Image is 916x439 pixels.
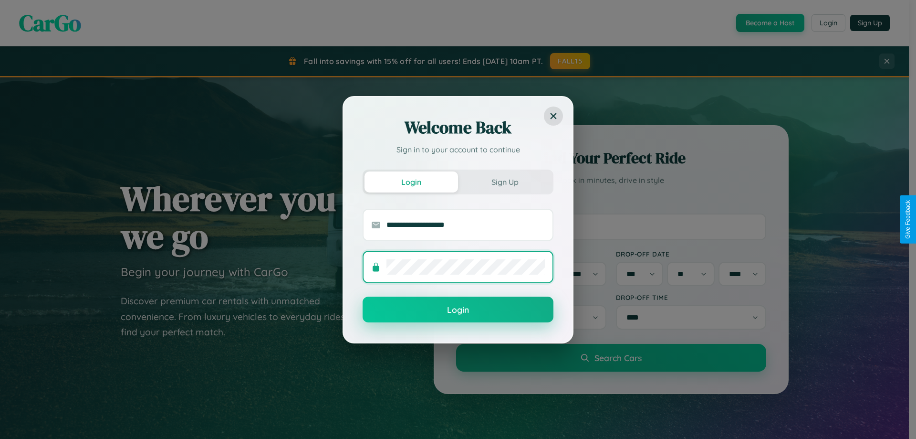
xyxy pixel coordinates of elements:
button: Sign Up [458,171,552,193]
button: Login [364,171,458,193]
div: Give Feedback [905,200,911,239]
p: Sign in to your account to continue [363,144,553,155]
h2: Welcome Back [363,116,553,139]
button: Login [363,297,553,322]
